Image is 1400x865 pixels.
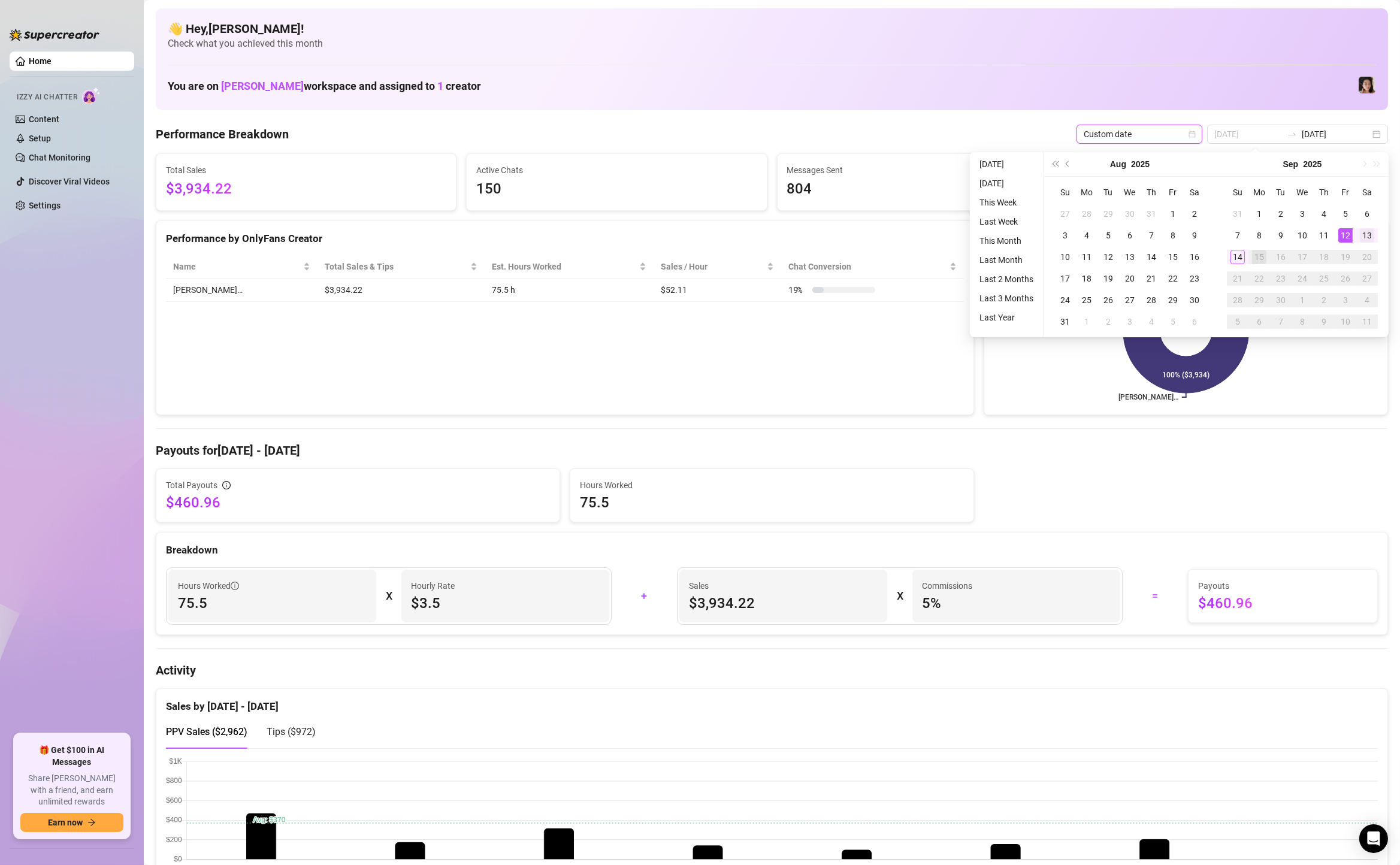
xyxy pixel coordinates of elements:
[1097,182,1119,203] th: Tu
[1338,314,1353,329] div: 10
[1054,225,1076,246] td: 2025-08-03
[689,579,878,592] span: Sales
[1248,225,1270,246] td: 2025-09-08
[1123,207,1137,221] div: 30
[1295,293,1310,307] div: 1
[1287,129,1297,139] span: to
[1338,250,1353,264] div: 19
[20,813,123,832] button: Earn nowarrow-right
[1230,314,1245,329] div: 5
[1184,203,1205,225] td: 2025-08-02
[1356,311,1378,332] td: 2025-10-11
[1119,246,1141,268] td: 2025-08-13
[166,255,318,279] th: Name
[1356,289,1378,311] td: 2025-10-04
[975,310,1038,325] li: Last Year
[1080,207,1094,221] div: 28
[411,579,455,592] article: Hourly Rate
[1058,314,1072,329] div: 31
[1360,293,1374,307] div: 4
[1360,207,1374,221] div: 6
[1313,311,1335,332] td: 2025-10-09
[1292,311,1313,332] td: 2025-10-08
[1356,268,1378,289] td: 2025-09-27
[1360,250,1374,264] div: 20
[1080,250,1094,264] div: 11
[178,594,367,613] span: 75.5
[975,272,1038,286] li: Last 2 Months
[1230,293,1245,307] div: 28
[1058,228,1072,243] div: 3
[1076,311,1097,332] td: 2025-09-01
[1184,246,1205,268] td: 2025-08-16
[1101,228,1115,243] div: 5
[1187,314,1202,329] div: 6
[168,20,1376,37] h4: 👋 Hey, [PERSON_NAME] !
[1080,293,1094,307] div: 25
[788,283,808,297] span: 19 %
[1076,246,1097,268] td: 2025-08-11
[1302,128,1370,141] input: End date
[1048,152,1062,176] button: Last year (Control + left)
[1252,271,1266,286] div: 22
[1338,271,1353,286] div: 26
[1184,182,1205,203] th: Sa
[48,818,83,827] span: Earn now
[1162,203,1184,225] td: 2025-08-01
[411,594,600,613] span: $3.5
[476,178,757,201] span: 150
[1360,314,1374,329] div: 11
[1144,250,1159,264] div: 14
[476,164,757,177] span: Active Chats
[1076,268,1097,289] td: 2025-08-18
[922,594,1111,613] span: 5 %
[1283,152,1299,176] button: Choose a month
[580,493,964,512] span: 75.5
[1313,268,1335,289] td: 2025-09-25
[1303,152,1322,176] button: Choose a year
[1144,293,1159,307] div: 28
[781,255,964,279] th: Chat Conversion
[1335,203,1356,225] td: 2025-09-05
[1252,228,1266,243] div: 8
[975,176,1038,190] li: [DATE]
[1097,268,1119,289] td: 2025-08-19
[975,291,1038,306] li: Last 3 Months
[156,662,1388,679] h4: Activity
[168,80,481,93] h1: You are on workspace and assigned to creator
[166,493,550,512] span: $460.96
[1166,250,1180,264] div: 15
[437,80,443,92] span: 1
[1097,225,1119,246] td: 2025-08-05
[1227,203,1248,225] td: 2025-08-31
[1162,311,1184,332] td: 2025-09-05
[1274,250,1288,264] div: 16
[1317,293,1331,307] div: 2
[1054,289,1076,311] td: 2025-08-24
[787,164,1068,177] span: Messages Sent
[1184,289,1205,311] td: 2025-08-30
[1166,207,1180,221] div: 1
[1295,314,1310,329] div: 8
[975,234,1038,248] li: This Month
[1097,311,1119,332] td: 2025-09-02
[1058,271,1072,286] div: 17
[1295,228,1310,243] div: 10
[1270,182,1292,203] th: Tu
[166,689,1378,715] div: Sales by [DATE] - [DATE]
[975,214,1038,229] li: Last Week
[87,818,96,827] span: arrow-right
[1214,128,1283,141] input: Start date
[1317,314,1331,329] div: 9
[1062,152,1075,176] button: Previous month (PageUp)
[20,773,123,808] span: Share [PERSON_NAME] with a friend, and earn unlimited rewards
[29,134,51,143] a: Setup
[178,579,239,592] span: Hours Worked
[1317,207,1331,221] div: 4
[1141,203,1162,225] td: 2025-07-31
[166,279,318,302] td: [PERSON_NAME]…
[1317,271,1331,286] div: 25
[17,92,77,103] span: Izzy AI Chatter
[156,126,289,143] h4: Performance Breakdown
[1335,182,1356,203] th: Fr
